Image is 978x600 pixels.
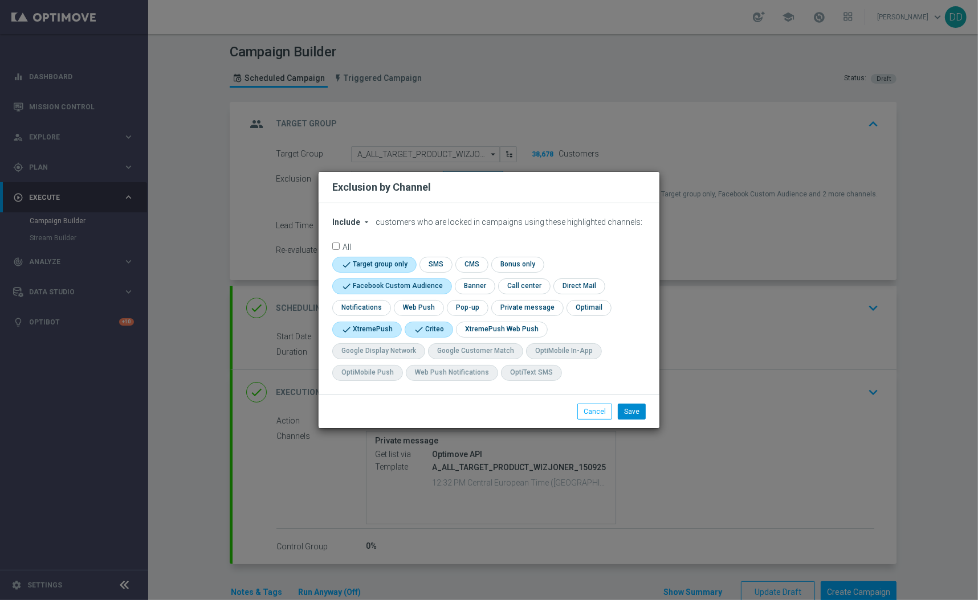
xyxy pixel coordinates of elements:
[510,368,553,377] div: OptiText SMS
[415,368,489,377] div: Web Push Notifications
[332,217,374,227] button: Include arrow_drop_down
[341,346,416,356] div: Google Display Network
[332,217,360,227] span: Include
[577,404,612,420] button: Cancel
[332,217,646,227] div: customers who are locked in campaigns using these highlighted channels:
[332,180,431,194] h2: Exclusion by Channel
[343,243,351,250] label: All
[618,404,646,420] button: Save
[341,368,394,377] div: OptiMobile Push
[437,346,514,356] div: Google Customer Match
[362,217,371,227] i: arrow_drop_down
[535,346,593,356] div: OptiMobile In-App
